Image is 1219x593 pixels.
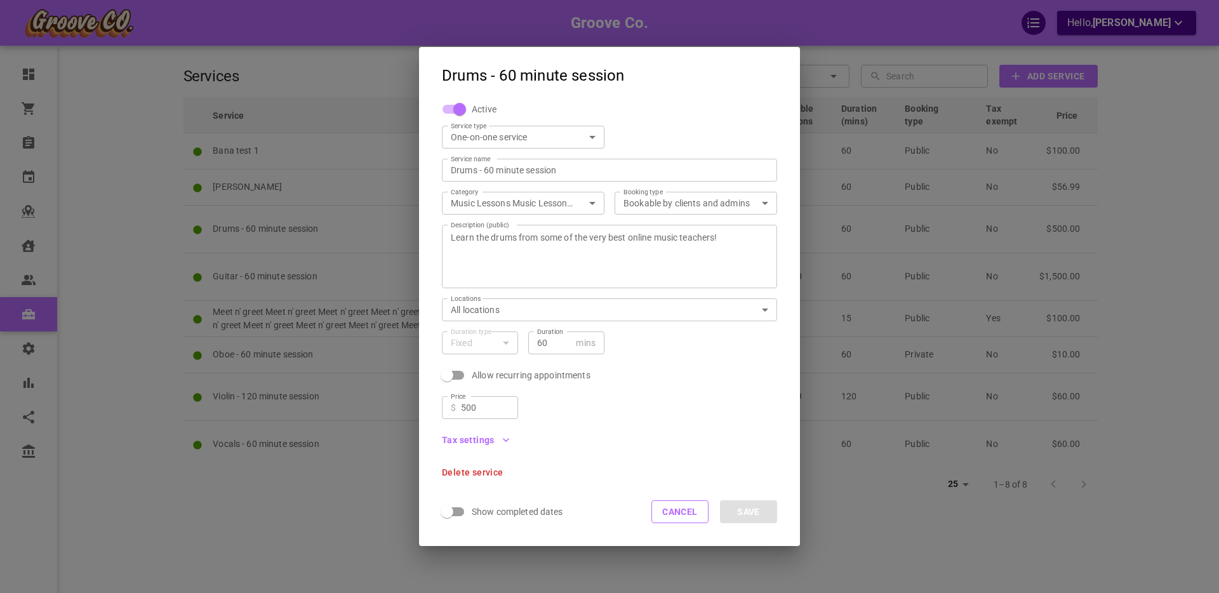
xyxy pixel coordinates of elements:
h2: Drums - 60 minute session [419,47,800,93]
label: Category [451,187,479,197]
label: Description (public) [451,220,509,230]
label: Duration [537,327,563,336]
label: Duration type [451,327,491,336]
textarea: Learn the drums from some of the very best online music teachers! [451,218,768,295]
span: Show completed dates [472,505,563,518]
button: Cancel [651,500,709,523]
label: Service name [451,154,491,164]
div: Fixed [451,336,509,349]
button: Tax settings [442,436,510,444]
label: Booking type [623,187,663,197]
div: One-on-one service [451,131,596,143]
p: Music Lessons Music Lessons Music Lessons Music Lessons [451,197,575,210]
div: All locations [451,303,768,316]
button: Delete service [442,468,503,477]
span: Active [472,103,496,116]
div: Bookable by clients and admins [623,197,768,210]
label: Service type [451,121,487,131]
span: Allow recurring appointments [472,369,590,382]
label: Price [451,392,466,401]
label: Location s [451,294,481,303]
